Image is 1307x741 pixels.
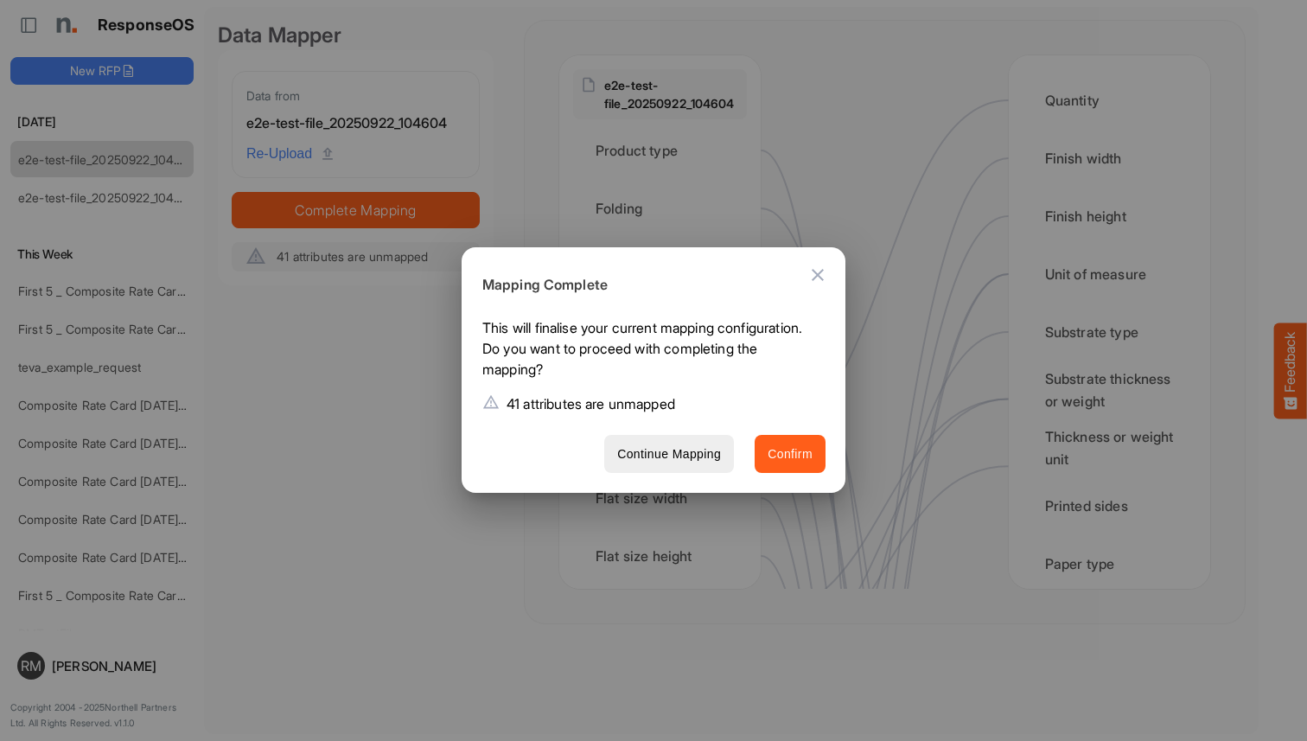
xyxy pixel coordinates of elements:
[617,444,721,465] span: Continue Mapping
[755,435,826,474] button: Confirm
[507,393,675,414] p: 41 attributes are unmapped
[482,317,812,386] p: This will finalise your current mapping configuration. Do you want to proceed with completing the...
[768,444,813,465] span: Confirm
[604,435,734,474] button: Continue Mapping
[482,274,812,297] h6: Mapping Complete
[797,254,838,296] button: Close dialog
